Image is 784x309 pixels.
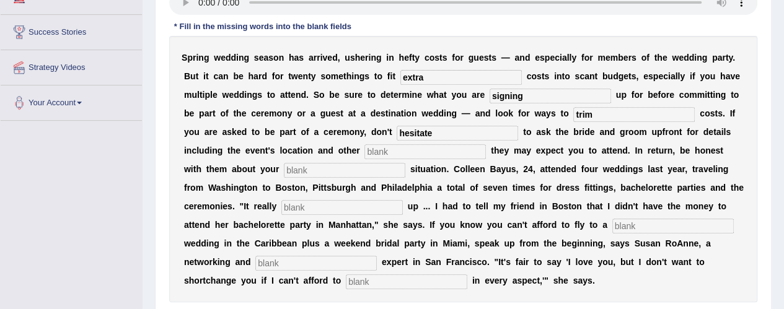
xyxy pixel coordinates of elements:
[309,53,314,63] b: a
[623,71,628,81] b: e
[584,53,590,63] b: o
[618,53,623,63] b: b
[350,53,355,63] b: s
[288,90,291,100] b: t
[573,107,695,122] input: blank
[648,90,653,100] b: b
[197,90,200,100] b: l
[684,90,689,100] b: o
[223,71,229,81] b: n
[472,90,477,100] b: a
[202,90,205,100] b: i
[555,53,560,63] b: c
[657,53,663,63] b: h
[262,71,267,81] b: d
[519,53,525,63] b: n
[298,71,303,81] b: e
[244,53,249,63] b: g
[439,90,444,100] b: a
[226,108,229,118] b: f
[579,71,584,81] b: c
[234,90,239,100] b: d
[343,71,346,81] b: t
[648,71,653,81] b: s
[276,108,282,118] b: o
[280,71,283,81] b: r
[697,53,702,63] b: n
[242,108,247,118] b: e
[335,90,340,100] b: e
[358,90,363,100] b: e
[735,71,740,81] b: e
[376,53,382,63] b: g
[566,53,569,63] b: l
[349,90,355,100] b: u
[666,90,669,100] b: r
[544,71,549,81] b: s
[554,71,557,81] b: i
[311,71,316,81] b: y
[299,53,304,63] b: s
[233,108,236,118] b: t
[190,71,196,81] b: u
[444,90,447,100] b: t
[456,90,462,100] b: o
[491,53,496,63] b: s
[610,53,618,63] b: m
[169,21,356,33] div: * Fill in the missing words into the blank fields
[560,53,562,63] b: i
[281,200,403,215] input: blank
[189,108,194,118] b: e
[675,71,677,81] b: l
[439,53,443,63] b: t
[623,53,628,63] b: e
[251,108,256,118] b: c
[535,53,540,63] b: e
[562,71,565,81] b: t
[700,71,705,81] b: y
[374,71,377,81] b: t
[606,53,610,63] b: e
[346,274,467,289] input: blank
[412,90,417,100] b: n
[477,90,480,100] b: r
[707,90,710,100] b: t
[607,71,613,81] b: u
[338,53,340,63] b: ,
[689,53,694,63] b: d
[360,53,365,63] b: e
[663,53,667,63] b: e
[653,71,659,81] b: p
[540,53,545,63] b: s
[311,108,315,118] b: a
[320,108,326,118] b: g
[1,85,142,116] a: Your Account
[1,15,142,46] a: Success Stories
[484,53,489,63] b: s
[364,144,486,159] input: blank
[455,53,460,63] b: o
[279,53,284,63] b: n
[631,90,634,100] b: f
[222,90,229,100] b: w
[239,90,245,100] b: d
[602,71,608,81] b: b
[677,71,680,81] b: l
[531,71,537,81] b: o
[389,53,394,63] b: n
[294,53,299,63] b: a
[354,71,359,81] b: n
[338,71,343,81] b: e
[291,90,296,100] b: e
[280,90,285,100] b: a
[618,71,623,81] b: g
[628,71,632,81] b: t
[527,71,532,81] b: c
[392,71,395,81] b: t
[218,71,223,81] b: a
[733,53,735,63] b: .
[335,108,340,118] b: s
[402,90,409,100] b: m
[542,71,545,81] b: t
[680,71,685,81] b: y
